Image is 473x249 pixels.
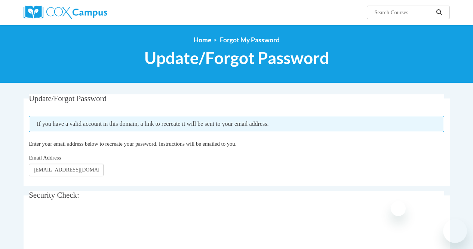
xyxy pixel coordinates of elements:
[29,116,444,132] span: If you have a valid account in this domain, a link to recreate it will be sent to your email addr...
[29,94,107,103] span: Update/Forgot Password
[24,6,158,19] a: Cox Campus
[29,213,142,242] iframe: reCAPTCHA
[391,201,406,216] iframe: Close message
[29,141,236,147] span: Enter your email address below to recreate your password. Instructions will be emailed to you.
[374,8,433,17] input: Search Courses
[443,219,467,243] iframe: Button to launch messaging window
[29,155,61,161] span: Email Address
[24,6,107,19] img: Cox Campus
[433,8,445,17] button: Search
[29,191,79,200] span: Security Check:
[194,36,211,44] a: Home
[144,48,329,68] span: Update/Forgot Password
[220,36,280,44] span: Forgot My Password
[29,164,104,176] input: Email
